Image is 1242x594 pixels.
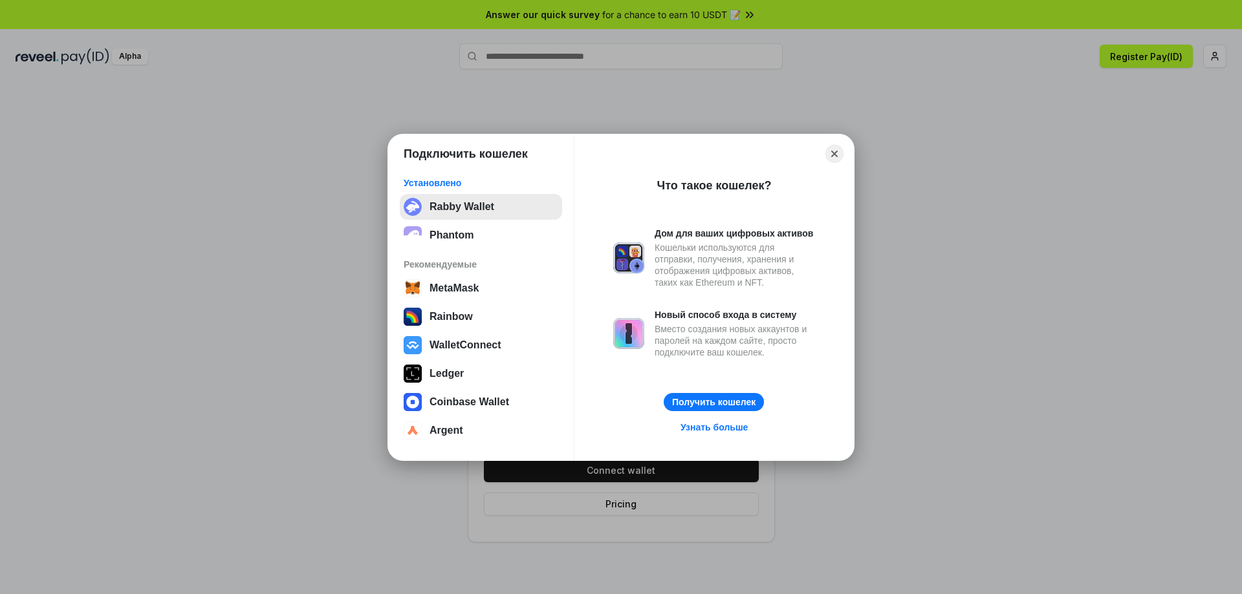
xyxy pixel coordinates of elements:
img: svg+xml,%3Csvg%20xmlns%3D%22http%3A%2F%2Fwww.w3.org%2F2000%2Fsvg%22%20fill%3D%22none%22%20viewBox... [613,242,644,273]
div: Argent [430,425,463,436]
div: MetaMask [430,282,479,294]
div: Узнать больше [681,421,748,433]
div: Установлено [404,177,558,189]
div: Coinbase Wallet [430,396,509,408]
img: svg+xml,%3Csvg%20width%3D%22120%22%20height%3D%22120%22%20viewBox%3D%220%200%20120%20120%22%20fil... [404,308,422,326]
button: MetaMask [400,275,562,301]
button: Получить кошелек [664,393,764,411]
div: Ledger [430,368,464,379]
img: svg+xml,%3Csvg%20width%3D%2228%22%20height%3D%2228%22%20viewBox%3D%220%200%2028%2028%22%20fill%3D... [404,279,422,297]
button: Phantom [400,222,562,248]
h1: Подключить кошелек [404,146,528,162]
button: Ledger [400,361,562,387]
div: Получить кошелек [672,396,756,408]
img: svg+xml,%3Csvg%20width%3D%2228%22%20height%3D%2228%22%20viewBox%3D%220%200%2028%2028%22%20fill%3D... [404,336,422,354]
button: Argent [400,418,562,443]
div: Rainbow [430,311,473,323]
button: WalletConnect [400,332,562,358]
a: Узнать больше [673,419,756,436]
img: svg+xml,%3Csvg%20xmlns%3D%22http%3A%2F%2Fwww.w3.org%2F2000%2Fsvg%22%20width%3D%2228%22%20height%3... [404,365,422,383]
div: WalletConnect [430,339,501,351]
div: Дом для ваших цифровых активов [655,228,815,239]
img: svg+xml;base64,PHN2ZyB3aWR0aD0iMzIiIGhlaWdodD0iMzIiIHZpZXdCb3g9IjAgMCAzMiAzMiIgZmlsbD0ibm9uZSIgeG... [404,198,422,216]
button: Rabby Wallet [400,194,562,220]
img: svg+xml,%3Csvg%20width%3D%2228%22%20height%3D%2228%22%20viewBox%3D%220%200%2028%2028%22%20fill%3D... [404,393,422,411]
div: Phantom [430,229,474,241]
div: Кошельки используются для отправки, получения, хранения и отображения цифровых активов, таких как... [655,242,815,288]
div: Rabby Wallet [430,201,494,213]
button: Coinbase Wallet [400,389,562,415]
button: Rainbow [400,304,562,330]
div: Вместо создания новых аккаунтов и паролей на каждом сайте, просто подключите ваш кошелек. [655,323,815,358]
img: svg+xml,%3Csvg%20width%3D%2228%22%20height%3D%2228%22%20viewBox%3D%220%200%2028%2028%22%20fill%3D... [404,421,422,440]
div: Рекомендуемые [404,259,558,270]
div: Новый способ входа в систему [655,309,815,321]
img: epq2vO3P5aLWl15yRS7Q49p1fHTx2Sgh99jU3kfXv7cnPATIVQHAx5oQs66JWv3SWEjHOsb3kKgmE5WNBxBId7C8gm8wEgOvz... [404,226,422,244]
button: Close [825,145,844,163]
div: Что такое кошелек? [657,178,772,193]
img: svg+xml,%3Csvg%20xmlns%3D%22http%3A%2F%2Fwww.w3.org%2F2000%2Fsvg%22%20fill%3D%22none%22%20viewBox... [613,318,644,349]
